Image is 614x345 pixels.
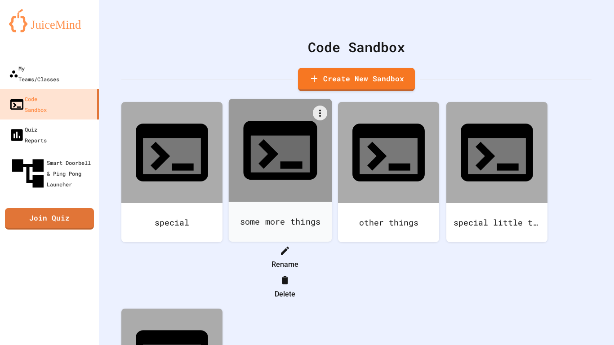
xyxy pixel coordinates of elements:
[298,68,415,91] a: Create New Sandbox
[121,102,222,242] a: special
[446,102,547,242] a: special little things twin
[5,208,94,230] a: Join Quiz
[9,63,59,84] div: My Teams/Classes
[229,99,332,242] a: some more things
[229,202,332,242] div: some more things
[338,203,439,242] div: other things
[338,102,439,242] a: other things
[9,124,47,146] div: Quiz Reports
[446,203,547,242] div: special little things twin
[121,37,592,57] div: Code Sandbox
[239,243,331,272] li: Rename
[9,93,47,115] div: Code Sandbox
[121,203,222,242] div: special
[9,9,90,32] img: logo-orange.svg
[239,273,331,301] li: Delete
[9,155,95,192] div: Smart Doorbell & Ping Pong Launcher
